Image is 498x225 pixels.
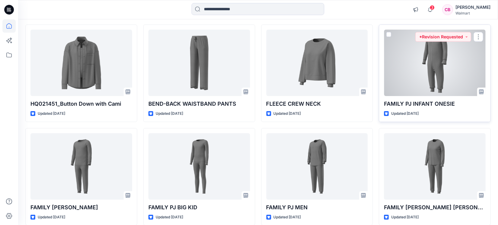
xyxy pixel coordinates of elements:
[430,5,435,10] span: 3
[384,133,486,200] a: FAMILY PJ MISSY
[148,133,250,200] a: FAMILY PJ BIG KID
[274,214,301,220] p: Updated [DATE]
[384,100,486,108] p: FAMILY PJ INFANT ONESIE
[455,11,490,15] div: Walmart
[38,111,65,117] p: Updated [DATE]
[266,30,368,96] a: FLEECE CREW NECK
[156,214,183,220] p: Updated [DATE]
[384,30,486,96] a: FAMILY PJ INFANT ONESIE
[266,133,368,200] a: FAMILY PJ MEN
[266,203,368,212] p: FAMILY PJ MEN
[30,100,132,108] p: HQ021451_Button Down with Cami
[148,100,250,108] p: BEND-BACK WAISTBAND PANTS
[384,203,486,212] p: FAMILY [PERSON_NAME] [PERSON_NAME]
[30,30,132,96] a: HQ021451_Button Down with Cami
[30,203,132,212] p: FAMILY [PERSON_NAME]
[148,203,250,212] p: FAMILY PJ BIG KID
[391,111,419,117] p: Updated [DATE]
[455,4,490,11] div: [PERSON_NAME]
[274,111,301,117] p: Updated [DATE]
[30,133,132,200] a: FAMILY PJ TODDLER
[442,4,453,15] div: CB
[38,214,65,220] p: Updated [DATE]
[156,111,183,117] p: Updated [DATE]
[391,214,419,220] p: Updated [DATE]
[148,30,250,96] a: BEND-BACK WAISTBAND PANTS
[266,100,368,108] p: FLEECE CREW NECK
